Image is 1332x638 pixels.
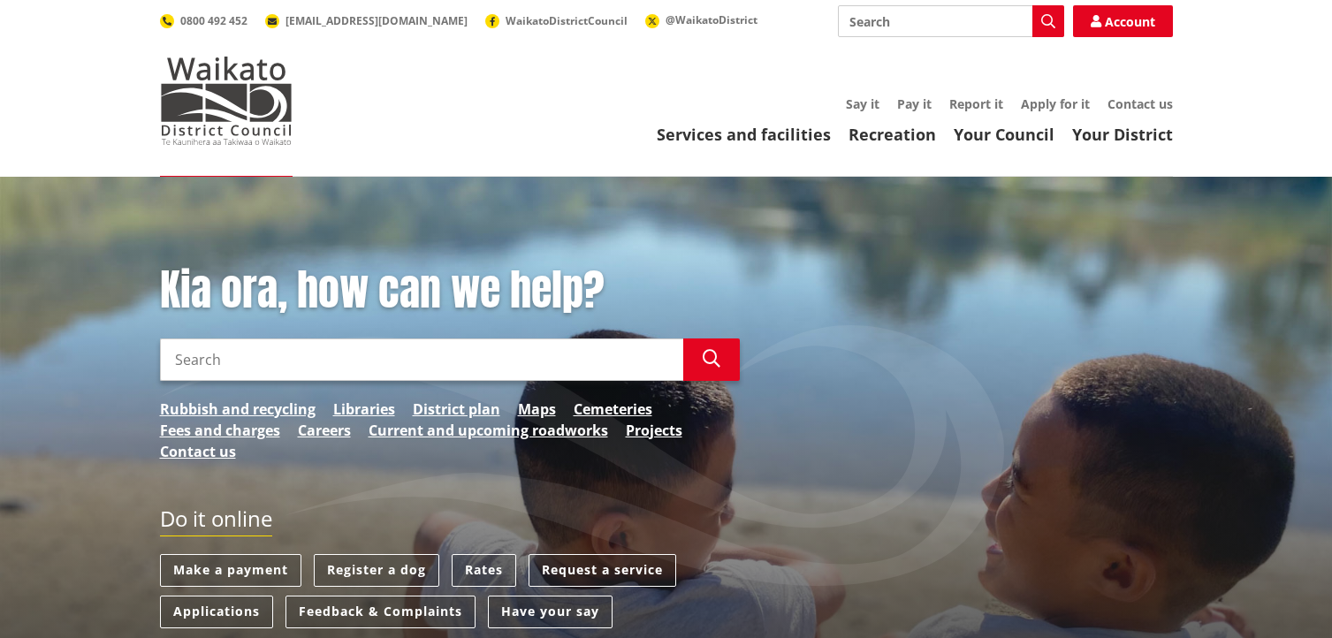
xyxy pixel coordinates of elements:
a: Your Council [954,124,1054,145]
span: 0800 492 452 [180,13,247,28]
a: Have your say [488,596,613,628]
span: [EMAIL_ADDRESS][DOMAIN_NAME] [285,13,468,28]
a: Make a payment [160,554,301,587]
span: @WaikatoDistrict [666,12,757,27]
a: Current and upcoming roadworks [369,420,608,441]
h2: Do it online [160,506,272,537]
a: @WaikatoDistrict [645,12,757,27]
a: Recreation [849,124,936,145]
a: Rubbish and recycling [160,399,316,420]
a: Libraries [333,399,395,420]
a: Apply for it [1021,95,1090,112]
a: Applications [160,596,273,628]
a: Request a service [529,554,676,587]
a: Report it [949,95,1003,112]
h1: Kia ora, how can we help? [160,265,740,316]
a: Feedback & Complaints [285,596,476,628]
a: Contact us [160,441,236,462]
a: Careers [298,420,351,441]
a: Projects [626,420,682,441]
a: Cemeteries [574,399,652,420]
a: Pay it [897,95,932,112]
a: Contact us [1107,95,1173,112]
a: WaikatoDistrictCouncil [485,13,628,28]
a: Say it [846,95,879,112]
span: WaikatoDistrictCouncil [506,13,628,28]
a: Register a dog [314,554,439,587]
a: Your District [1072,124,1173,145]
a: Fees and charges [160,420,280,441]
a: 0800 492 452 [160,13,247,28]
input: Search input [160,338,683,381]
a: Account [1073,5,1173,37]
a: Rates [452,554,516,587]
a: [EMAIL_ADDRESS][DOMAIN_NAME] [265,13,468,28]
img: Waikato District Council - Te Kaunihera aa Takiwaa o Waikato [160,57,293,145]
a: District plan [413,399,500,420]
a: Maps [518,399,556,420]
input: Search input [838,5,1064,37]
a: Services and facilities [657,124,831,145]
